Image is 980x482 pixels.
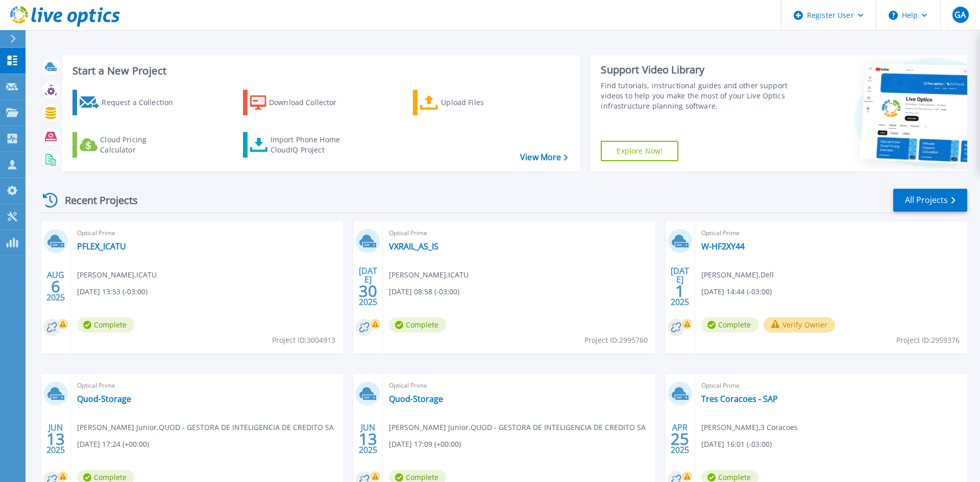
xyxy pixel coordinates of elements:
[359,435,377,443] span: 13
[72,132,186,158] a: Cloud Pricing Calculator
[77,422,334,433] span: [PERSON_NAME] Junior , QUOD - GESTORA DE INTELIGENCIA DE CREDITO SA
[389,286,459,297] span: [DATE] 08:58 (-03:00)
[701,439,772,450] span: [DATE] 16:01 (-03:00)
[46,268,65,305] div: AUG 2025
[670,420,690,458] div: APR 2025
[701,241,745,251] a: W-HF2XY44
[77,317,134,333] span: Complete
[601,141,678,161] a: Explore Now!
[72,65,568,77] h3: Start a New Project
[77,269,157,281] span: [PERSON_NAME] , ICATU
[413,90,527,115] a: Upload Files
[701,227,961,239] span: Optical Prime
[389,241,438,251] a: VXRAIL_AS_IS
[39,188,152,213] div: Recent Projects
[77,241,126,251] a: PFLEX_ICATU
[701,380,961,391] span: Optical Prime
[601,81,793,111] div: Find tutorials, instructional guides and other support videos to help you make the most of your L...
[389,269,469,281] span: [PERSON_NAME] , ICATU
[389,227,649,239] span: Optical Prime
[675,287,684,295] span: 1
[701,269,774,281] span: [PERSON_NAME] , Dell
[584,335,648,346] span: Project ID: 2995760
[701,317,758,333] span: Complete
[77,439,149,450] span: [DATE] 17:24 (+00:00)
[601,63,793,77] div: Support Video Library
[359,287,377,295] span: 30
[389,380,649,391] span: Optical Prime
[671,435,689,443] span: 25
[954,11,966,19] span: GA
[272,335,335,346] span: Project ID: 3004913
[358,420,378,458] div: JUN 2025
[46,420,65,458] div: JUN 2025
[389,422,646,433] span: [PERSON_NAME] Junior , QUOD - GESTORA DE INTELIGENCIA DE CREDITO SA
[77,227,337,239] span: Optical Prime
[670,268,690,305] div: [DATE] 2025
[100,135,182,155] div: Cloud Pricing Calculator
[893,189,967,212] a: All Projects
[72,90,186,115] a: Request a Collection
[77,394,131,404] a: Quod-Storage
[764,317,836,333] button: Verify Owner
[520,153,568,162] a: View More
[389,317,446,333] span: Complete
[701,422,798,433] span: [PERSON_NAME] , 3 Coracoes
[389,394,443,404] a: Quod-Storage
[46,435,65,443] span: 13
[77,380,337,391] span: Optical Prime
[441,92,523,113] div: Upload Files
[102,92,183,113] div: Request a Collection
[77,286,148,297] span: [DATE] 13:53 (-03:00)
[243,90,357,115] a: Download Collector
[51,282,60,291] span: 6
[701,394,778,404] a: Tres Coracoes - SAP
[896,335,960,346] span: Project ID: 2959376
[389,439,461,450] span: [DATE] 17:09 (+00:00)
[271,135,350,155] div: Import Phone Home CloudIQ Project
[269,92,351,113] div: Download Collector
[701,286,772,297] span: [DATE] 14:44 (-03:00)
[358,268,378,305] div: [DATE] 2025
